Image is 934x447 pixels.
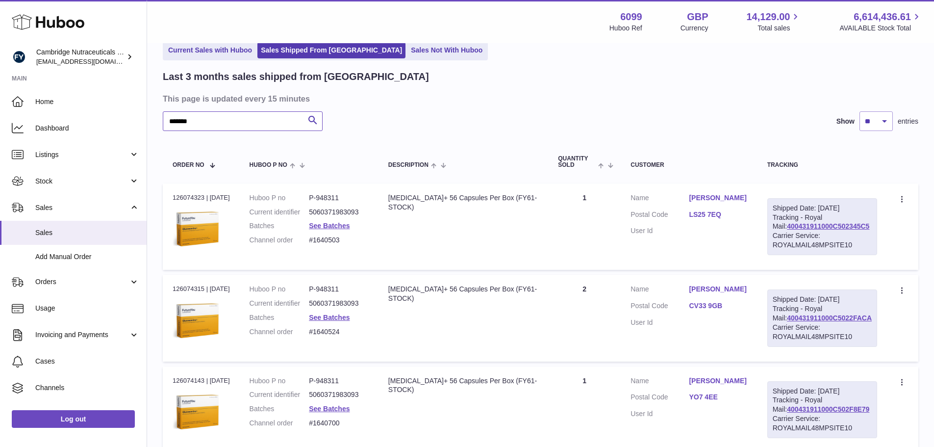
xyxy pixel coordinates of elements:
[165,42,255,58] a: Current Sales with Huboo
[773,323,872,342] div: Carrier Service: ROYALMAIL48MPSITE10
[689,193,747,203] a: [PERSON_NAME]
[407,42,486,58] a: Sales Not With Huboo
[173,285,230,293] div: 126074315 | [DATE]
[689,210,747,219] a: LS25 7EQ
[309,405,350,413] a: See Batches
[35,277,129,287] span: Orders
[173,205,222,254] img: 60991720006867.jpg
[689,376,747,386] a: [PERSON_NAME]
[631,301,689,313] dt: Postal Code
[787,222,869,230] a: 400431911000C502345C5
[631,376,689,388] dt: Name
[773,414,872,433] div: Carrier Service: ROYALMAIL48MPSITE10
[309,208,369,217] dd: 5060371983093
[36,57,144,65] span: [EMAIL_ADDRESS][DOMAIN_NAME]
[36,48,125,66] div: Cambridge Nutraceuticals Ltd
[746,10,801,33] a: 14,129.00 Total sales
[250,419,309,428] dt: Channel order
[35,252,139,262] span: Add Manual Order
[773,231,872,250] div: Carrier Service: ROYALMAIL48MPSITE10
[689,301,747,311] a: CV33 9GB
[687,10,708,24] strong: GBP
[35,304,139,313] span: Usage
[689,393,747,402] a: YO7 4EE
[309,236,369,245] dd: #1640503
[620,10,642,24] strong: 6099
[388,376,538,395] div: [MEDICAL_DATA]+ 56 Capsules Per Box (FY61-STOCK)
[757,24,801,33] span: Total sales
[250,208,309,217] dt: Current identifier
[173,297,222,346] img: 60991720006867.jpg
[548,184,621,270] td: 1
[767,198,877,255] div: Tracking - Royal Mail:
[309,222,350,230] a: See Batches
[388,193,538,212] div: [MEDICAL_DATA]+ 56 Capsules Per Box (FY61-STOCK)
[388,285,538,303] div: [MEDICAL_DATA]+ 56 Capsules Per Box (FY61-STOCK)
[309,193,369,203] dd: P-948311
[250,221,309,231] dt: Batches
[767,381,877,438] div: Tracking - Royal Mail:
[250,376,309,386] dt: Huboo P no
[898,117,918,126] span: entries
[309,390,369,399] dd: 5060371983093
[163,93,916,104] h3: This page is updated every 15 minutes
[250,236,309,245] dt: Channel order
[631,285,689,296] dt: Name
[746,10,790,24] span: 14,129.00
[250,390,309,399] dt: Current identifier
[681,24,708,33] div: Currency
[309,299,369,308] dd: 5060371983093
[250,193,309,203] dt: Huboo P no
[609,24,642,33] div: Huboo Ref
[558,156,596,168] span: Quantity Sold
[773,204,872,213] div: Shipped Date: [DATE]
[309,285,369,294] dd: P-948311
[773,295,872,304] div: Shipped Date: [DATE]
[773,387,872,396] div: Shipped Date: [DATE]
[35,177,129,186] span: Stock
[787,314,872,322] a: 400431911000C5022FACA
[309,327,369,337] dd: #1640524
[854,10,911,24] span: 6,614,436.61
[839,24,922,33] span: AVAILABLE Stock Total
[548,275,621,361] td: 2
[12,410,135,428] a: Log out
[631,318,689,327] dt: User Id
[631,393,689,404] dt: Postal Code
[35,124,139,133] span: Dashboard
[173,193,230,202] div: 126074323 | [DATE]
[173,376,230,385] div: 126074143 | [DATE]
[767,289,877,346] div: Tracking - Royal Mail:
[787,405,869,413] a: 400431911000C502F8E79
[173,162,204,168] span: Order No
[631,210,689,222] dt: Postal Code
[309,419,369,428] dd: #1640700
[631,162,747,168] div: Customer
[35,150,129,159] span: Listings
[163,70,429,83] h2: Last 3 months sales shipped from [GEOGRAPHIC_DATA]
[35,203,129,212] span: Sales
[250,285,309,294] dt: Huboo P no
[173,388,222,437] img: 60991720006867.jpg
[767,162,877,168] div: Tracking
[250,299,309,308] dt: Current identifier
[250,313,309,322] dt: Batches
[250,327,309,337] dt: Channel order
[35,357,139,366] span: Cases
[250,404,309,414] dt: Batches
[12,50,26,64] img: internalAdmin-6099@internal.huboo.com
[250,162,287,168] span: Huboo P no
[631,226,689,236] dt: User Id
[309,314,350,321] a: See Batches
[309,376,369,386] dd: P-948311
[35,228,139,237] span: Sales
[836,117,855,126] label: Show
[631,193,689,205] dt: Name
[689,285,747,294] a: [PERSON_NAME]
[257,42,405,58] a: Sales Shipped From [GEOGRAPHIC_DATA]
[35,97,139,106] span: Home
[35,330,129,340] span: Invoicing and Payments
[35,383,139,393] span: Channels
[839,10,922,33] a: 6,614,436.61 AVAILABLE Stock Total
[631,409,689,419] dt: User Id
